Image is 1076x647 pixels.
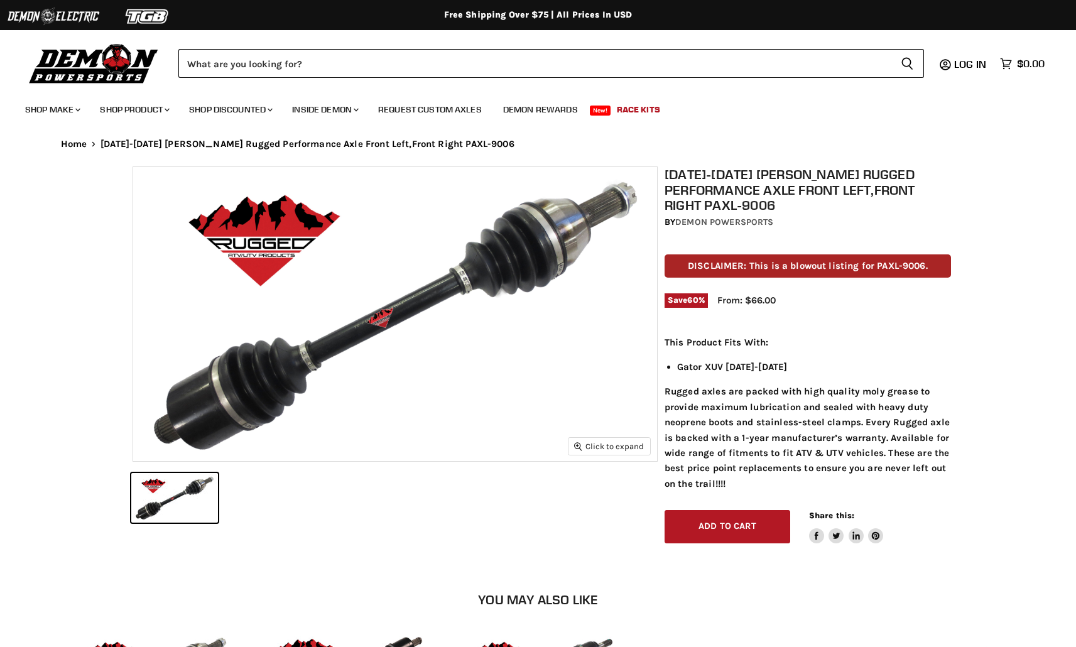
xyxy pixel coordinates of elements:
img: 2012-2012 John Deere Rugged Performance Axle Front Left,Front Right PAXL-9006 [133,167,657,462]
a: Log in [948,58,994,70]
a: Shop Make [16,97,88,122]
button: Search [891,49,924,78]
a: Shop Discounted [180,97,280,122]
span: 60 [687,295,698,305]
img: Demon Electric Logo 2 [6,4,101,28]
a: Race Kits [607,97,670,122]
aside: Share this: [809,510,884,543]
a: Home [61,139,87,150]
div: by [665,215,951,229]
span: From: $66.00 [717,295,776,306]
span: Log in [954,58,986,70]
span: Add to cart [698,521,756,531]
span: Click to expand [574,442,644,451]
p: DISCLAIMER: This is a blowout listing for PAXL-9006. [665,254,951,278]
p: This Product Fits With: [665,335,951,350]
a: $0.00 [994,55,1051,73]
div: Rugged axles are packed with high quality moly grease to provide maximum lubrication and sealed w... [665,335,951,491]
nav: Breadcrumbs [36,139,1041,150]
img: Demon Powersports [25,41,163,85]
img: TGB Logo 2 [101,4,195,28]
span: New! [590,106,611,116]
button: Click to expand [568,438,650,455]
a: Request Custom Axles [369,97,491,122]
input: Search [178,49,891,78]
h2: You may also like [61,592,1016,607]
a: Demon Rewards [494,97,587,122]
button: Add to cart [665,510,790,543]
button: 2012-2012 John Deere Rugged Performance Axle Front Left,Front Right PAXL-9006 thumbnail [131,473,218,523]
ul: Main menu [16,92,1041,122]
span: Save % [665,293,708,307]
span: [DATE]-[DATE] [PERSON_NAME] Rugged Performance Axle Front Left,Front Right PAXL-9006 [101,139,514,150]
div: Free Shipping Over $75 | All Prices In USD [36,9,1041,21]
a: Demon Powersports [675,217,773,227]
a: Shop Product [90,97,177,122]
h1: [DATE]-[DATE] [PERSON_NAME] Rugged Performance Axle Front Left,Front Right PAXL-9006 [665,166,951,213]
a: Inside Demon [283,97,366,122]
li: Gator XUV [DATE]-[DATE] [677,359,951,374]
span: Share this: [809,511,854,520]
span: $0.00 [1017,58,1045,70]
form: Product [178,49,924,78]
